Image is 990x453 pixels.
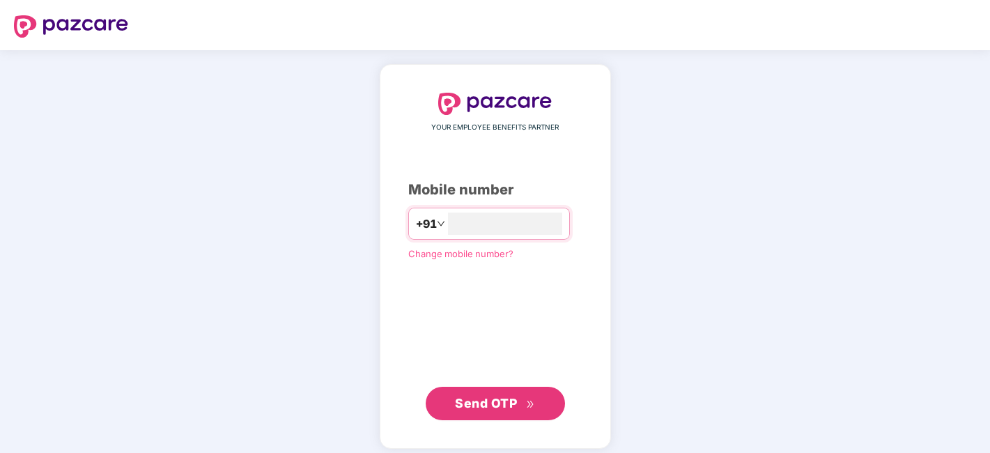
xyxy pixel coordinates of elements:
button: Send OTPdouble-right [426,387,565,420]
div: Mobile number [408,179,582,201]
span: double-right [526,400,535,409]
span: down [437,220,445,228]
span: YOUR EMPLOYEE BENEFITS PARTNER [431,122,559,133]
a: Change mobile number? [408,248,513,259]
img: logo [438,93,552,115]
img: logo [14,15,128,38]
span: +91 [416,215,437,233]
span: Send OTP [455,396,517,410]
